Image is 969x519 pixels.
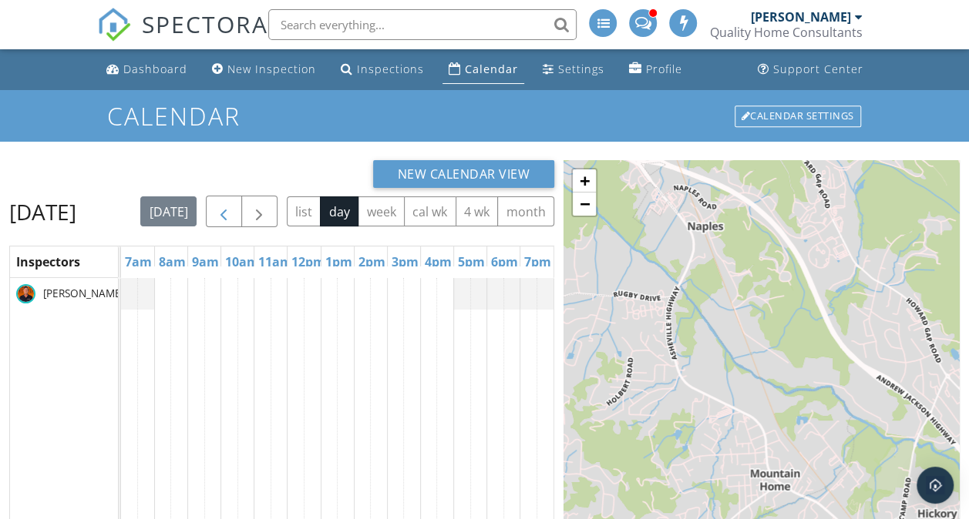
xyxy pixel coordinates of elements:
[750,9,850,25] div: [PERSON_NAME]
[121,249,156,274] a: 7am
[206,55,322,84] a: New Inspection
[97,21,268,53] a: SPECTORA
[188,249,223,274] a: 9am
[558,62,604,76] div: Settings
[321,249,356,274] a: 1pm
[100,55,193,84] a: Dashboard
[573,193,596,216] a: Zoom out
[917,467,954,504] div: Open Intercom Messenger
[388,249,422,274] a: 3pm
[287,196,321,226] button: list
[623,55,688,84] a: Profile
[537,55,611,84] a: Settings
[733,104,863,129] a: Calendar Settings
[456,196,499,226] button: 4 wk
[421,249,456,274] a: 4pm
[16,253,80,270] span: Inspectors
[646,62,682,76] div: Profile
[107,102,863,129] h1: Calendar
[16,284,35,303] img: matt_hinker_photo_for_website_225_x_300_px_1.png
[206,196,242,227] button: Previous day
[155,249,190,274] a: 8am
[97,8,131,42] img: The Best Home Inspection Software - Spectora
[357,62,424,76] div: Inspections
[140,196,197,226] button: [DATE]
[142,8,268,40] span: SPECTORA
[40,286,127,301] span: [PERSON_NAME]
[487,249,522,274] a: 6pm
[335,55,430,84] a: Inspections
[123,62,187,76] div: Dashboard
[268,9,577,40] input: Search everything...
[454,249,489,274] a: 5pm
[735,105,861,127] div: Calendar Settings
[442,55,524,84] a: Calendar
[751,55,869,84] a: Support Center
[355,249,389,274] a: 2pm
[288,249,329,274] a: 12pm
[772,62,863,76] div: Support Center
[573,169,596,193] a: Zoom in
[221,249,263,274] a: 10am
[358,196,405,226] button: week
[404,196,456,226] button: cal wk
[241,196,278,227] button: Next day
[465,62,518,76] div: Calendar
[227,62,316,76] div: New Inspection
[9,196,76,227] h2: [DATE]
[520,249,555,274] a: 7pm
[320,196,358,226] button: day
[497,196,554,226] button: month
[254,249,296,274] a: 11am
[373,160,555,188] button: New Calendar View
[709,25,862,40] div: Quality Home Consultants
